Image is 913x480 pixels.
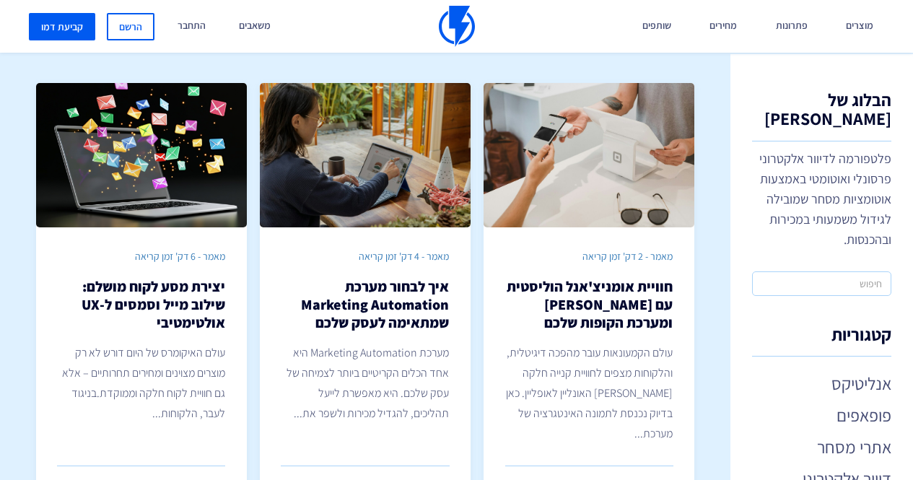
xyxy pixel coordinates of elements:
[752,371,891,396] a: אנליטיקס
[29,13,95,40] a: קביעת דמו
[281,343,449,424] p: מערכת Marketing Automation היא אחד הכלים הקריטיים ביותר לצמיחה של עסק שלכם. היא מאפשרת לייעל תהלי...
[281,278,449,332] h2: איך לבחור מערכת Marketing Automation שמתאימה לעסק שלכם
[752,149,891,250] p: פלטפורמה לדיוור אלקטרוני פרסונלי ואוטומטי באמצעות אוטומציות מסחר שמובילה לגידול משמעותי במכירות ו...
[359,250,449,263] span: מאמר - 4 דק' זמן קריאה
[752,271,891,296] input: חיפוש
[752,325,891,357] h4: קטגוריות
[752,435,891,459] a: אתרי מסחר
[752,90,891,141] h1: הבלוג של [PERSON_NAME]
[505,278,673,332] h2: חוויית אומניצ'אנל הוליסטית עם [PERSON_NAME] ומערכת הקופות שלכם
[58,343,225,424] p: עולם האיקומרס של היום דורש לא רק מוצרים מצוינים ומחירים תחרותיים – אלא גם חוויית לקוח חלקה וממוקד...
[505,343,673,444] p: עולם הקמעונאות עובר מהפכה דיגיטלית, והלקוחות מצפים לחוויית קנייה חלקה [PERSON_NAME] האונליין לאופ...
[107,13,154,40] a: הרשם
[58,278,225,332] h2: יצירת מסע לקוח מושלם: שילוב מייל וסמסים ל-UX אולטימטיבי
[582,250,673,263] span: מאמר - 2 דק' זמן קריאה
[752,403,891,427] a: פופאפים
[135,250,225,263] span: מאמר - 6 דק' זמן קריאה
